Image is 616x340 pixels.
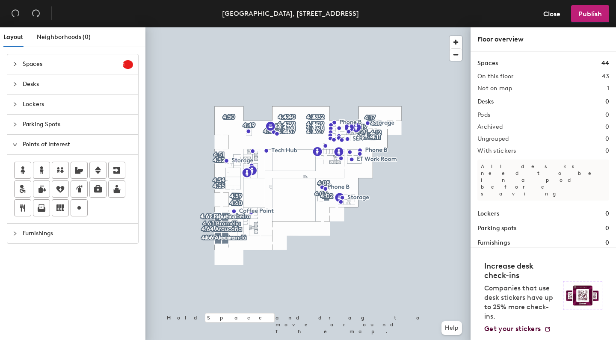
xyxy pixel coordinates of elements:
[7,5,24,22] button: Undo (⌘ + Z)
[23,95,133,114] span: Lockers
[605,238,609,248] h1: 0
[477,59,498,68] h1: Spaces
[477,238,510,248] h1: Furnishings
[37,33,91,41] span: Neighborhoods (0)
[605,136,609,142] h2: 0
[477,136,509,142] h2: Ungrouped
[605,224,609,233] h1: 0
[477,73,514,80] h2: On this floor
[605,97,609,106] h1: 0
[12,62,18,67] span: collapsed
[602,73,609,80] h2: 43
[484,284,558,321] p: Companies that use desk stickers have up to 25% more check-ins.
[477,124,503,130] h2: Archived
[536,5,568,22] button: Close
[12,231,18,236] span: collapsed
[23,115,133,134] span: Parking Spots
[477,160,609,201] p: All desks need to be in a pod before saving
[12,102,18,107] span: collapsed
[477,148,516,154] h2: With stickers
[563,281,602,310] img: Sticker logo
[23,74,133,94] span: Desks
[27,5,44,22] button: Redo (⌘ + ⇧ + Z)
[605,112,609,118] h2: 0
[123,60,133,69] sup: 1
[484,261,558,280] h4: Increase desk check-ins
[222,8,359,19] div: [GEOGRAPHIC_DATA], [STREET_ADDRESS]
[123,62,133,68] span: 1
[543,10,560,18] span: Close
[605,209,609,219] h1: 0
[477,209,499,219] h1: Lockers
[484,325,551,333] a: Get your stickers
[571,5,609,22] button: Publish
[12,122,18,127] span: collapsed
[477,224,516,233] h1: Parking spots
[477,112,490,118] h2: Pods
[23,54,123,74] span: Spaces
[607,85,609,92] h2: 1
[605,148,609,154] h2: 0
[23,224,133,243] span: Furnishings
[578,10,602,18] span: Publish
[484,325,541,333] span: Get your stickers
[477,34,609,44] div: Floor overview
[23,135,133,154] span: Points of Interest
[3,33,23,41] span: Layout
[12,82,18,87] span: collapsed
[477,97,494,106] h1: Desks
[605,124,609,130] h2: 0
[477,85,512,92] h2: Not on map
[601,59,609,68] h1: 44
[12,142,18,147] span: expanded
[441,321,462,335] button: Help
